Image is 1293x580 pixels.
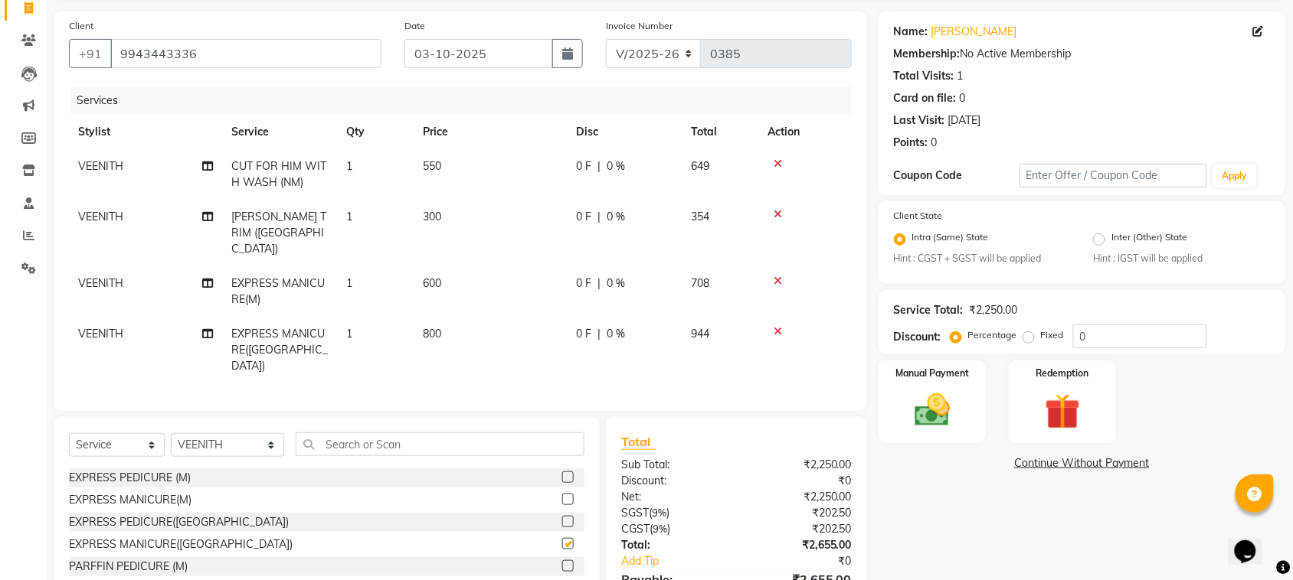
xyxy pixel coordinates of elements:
[231,159,326,189] span: CUT FOR HIM WITH WASH (NM)
[691,327,709,341] span: 944
[894,209,943,223] label: Client State
[1229,519,1278,565] iframe: chat widget
[1020,164,1207,187] input: Enter Offer / Coupon Code
[222,115,337,149] th: Service
[948,112,981,129] div: [DATE]
[69,536,293,552] div: EXPRESS MANICURE([GEOGRAPHIC_DATA])
[736,457,863,473] div: ₹2,250.00
[69,39,112,68] button: +91
[912,230,989,249] label: Intra (Same) State
[607,275,625,292] span: 0 %
[610,505,737,521] div: ( )
[621,522,650,536] span: CGST
[610,521,737,537] div: ( )
[610,457,737,473] div: Sub Total:
[882,455,1282,471] a: Continue Without Payment
[78,276,123,290] span: VEENITH
[610,553,758,569] a: Add Tip
[607,158,625,174] span: 0 %
[894,90,957,106] div: Card on file:
[423,276,441,290] span: 600
[597,158,601,174] span: |
[894,112,945,129] div: Last Visit:
[69,19,93,33] label: Client
[894,168,1020,184] div: Coupon Code
[691,159,709,173] span: 649
[894,329,941,345] div: Discount:
[610,473,737,489] div: Discount:
[682,115,758,149] th: Total
[597,209,601,225] span: |
[576,158,591,174] span: 0 F
[931,135,938,151] div: 0
[931,24,1017,40] a: [PERSON_NAME]
[231,210,326,256] span: [PERSON_NAME] TRIM ([GEOGRAPHIC_DATA])
[653,523,667,535] span: 9%
[576,209,591,225] span: 0 F
[346,327,352,341] span: 1
[758,553,863,569] div: ₹0
[346,159,352,173] span: 1
[423,159,441,173] span: 550
[894,302,964,318] div: Service Total:
[231,327,328,373] span: EXPRESS MANICURE([GEOGRAPHIC_DATA])
[1036,367,1089,380] label: Redemption
[69,514,289,530] div: EXPRESS PEDICURE([GEOGRAPHIC_DATA])
[691,210,709,223] span: 354
[423,327,441,341] span: 800
[1034,389,1092,433] img: _gift.svg
[691,276,709,290] span: 708
[607,326,625,342] span: 0 %
[231,276,325,306] span: EXPRESS MANICURE(M)
[404,19,425,33] label: Date
[597,326,601,342] span: |
[576,326,591,342] span: 0 F
[69,115,222,149] th: Stylist
[652,507,666,519] span: 9%
[621,506,649,520] span: SGST
[423,210,441,223] span: 300
[894,252,1070,266] small: Hint : CGST + SGST will be applied
[736,537,863,553] div: ₹2,655.00
[576,275,591,292] span: 0 F
[957,68,964,84] div: 1
[970,302,1018,318] div: ₹2,250.00
[894,135,928,151] div: Points:
[78,159,123,173] span: VEENITH
[736,521,863,537] div: ₹202.50
[904,389,961,430] img: _cash.svg
[736,489,863,505] div: ₹2,250.00
[597,275,601,292] span: |
[69,559,188,575] div: PARFFIN PEDICURE (M)
[567,115,682,149] th: Disc
[296,432,584,456] input: Search or Scan
[1213,165,1257,187] button: Apply
[895,367,969,380] label: Manual Payment
[736,473,863,489] div: ₹0
[606,19,673,33] label: Invoice Number
[414,115,567,149] th: Price
[968,328,1017,342] label: Percentage
[610,489,737,505] div: Net:
[78,327,123,341] span: VEENITH
[607,209,625,225] span: 0 %
[346,210,352,223] span: 1
[894,46,1270,62] div: No Active Membership
[69,492,191,508] div: EXPRESS MANICURE(M)
[69,470,191,486] div: EXPRESS PEDICURE (M)
[346,276,352,290] span: 1
[736,505,863,521] div: ₹202.50
[894,24,928,40] div: Name:
[78,210,123,223] span: VEENITH
[110,39,381,68] input: Search by Name/Mobile/Email/Code
[758,115,852,149] th: Action
[1111,230,1187,249] label: Inter (Other) State
[70,86,863,115] div: Services
[1093,252,1269,266] small: Hint : IGST will be applied
[621,434,656,450] span: Total
[894,68,954,84] div: Total Visits:
[337,115,414,149] th: Qty
[960,90,966,106] div: 0
[610,537,737,553] div: Total:
[894,46,961,62] div: Membership:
